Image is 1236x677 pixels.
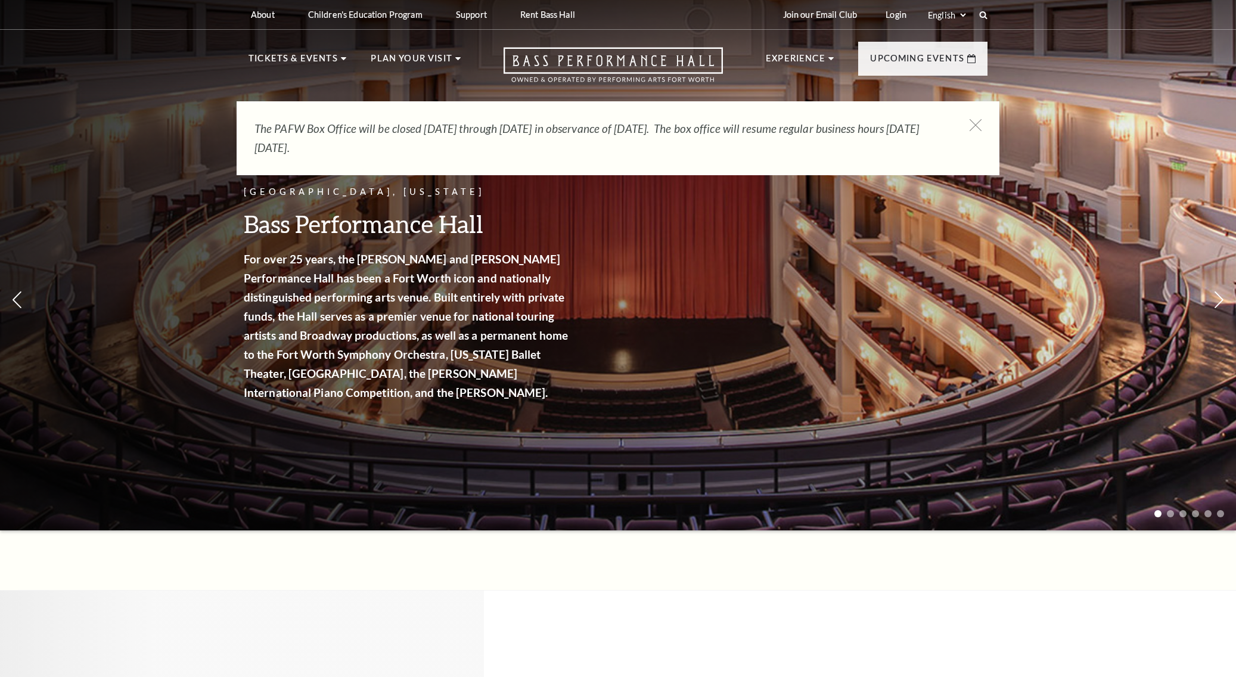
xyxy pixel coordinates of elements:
p: Tickets & Events [249,51,338,73]
select: Select: [926,10,968,21]
p: Rent Bass Hall [520,10,575,20]
p: Support [456,10,487,20]
em: The PAFW Box Office will be closed [DATE] through [DATE] in observance of [DATE]. The box office ... [254,122,919,154]
p: About [251,10,275,20]
p: Plan Your Visit [371,51,452,73]
p: Upcoming Events [870,51,964,73]
strong: For over 25 years, the [PERSON_NAME] and [PERSON_NAME] Performance Hall has been a Fort Worth ico... [244,252,568,399]
p: [GEOGRAPHIC_DATA], [US_STATE] [244,185,572,200]
p: Experience [766,51,825,73]
p: Children's Education Program [308,10,423,20]
h3: Bass Performance Hall [244,209,572,239]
